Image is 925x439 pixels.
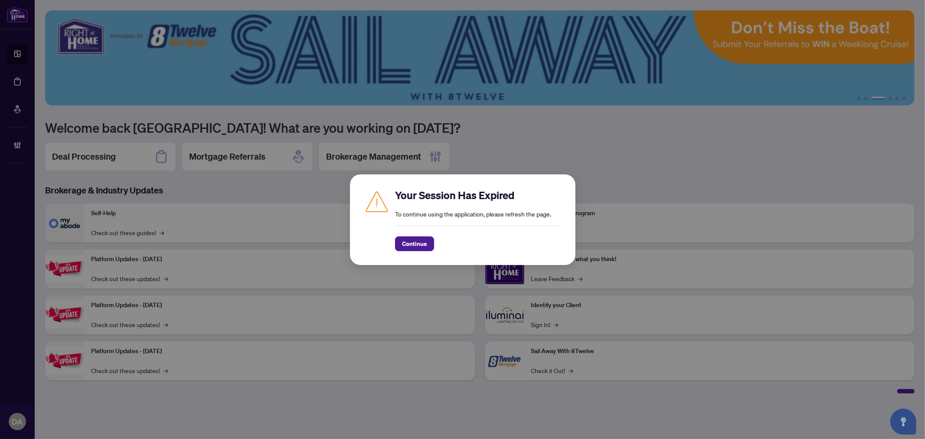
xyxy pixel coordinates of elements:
[364,188,390,214] img: Caution icon
[402,237,427,251] span: Continue
[395,188,562,251] div: To continue using the application, please refresh the page.
[890,409,916,435] button: Open asap
[395,236,434,251] button: Continue
[395,188,562,202] h2: Your Session Has Expired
